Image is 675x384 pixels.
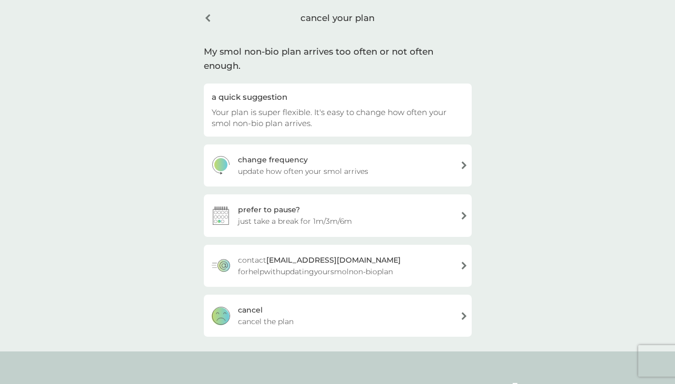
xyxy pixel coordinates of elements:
[238,316,294,327] span: cancel the plan
[238,215,352,227] span: just take a break for 1m/3m/6m
[238,304,263,316] div: cancel
[204,245,472,287] a: contact[EMAIL_ADDRESS][DOMAIN_NAME] forhelpwithupdatingyoursmolnon-bioplan
[204,5,472,32] div: cancel your plan
[238,165,368,177] span: update how often your smol arrives
[238,204,300,215] div: prefer to pause?
[204,45,472,73] div: My smol non-bio plan arrives too often or not often enough.
[212,91,464,102] div: a quick suggestion
[266,255,401,265] strong: [EMAIL_ADDRESS][DOMAIN_NAME]
[212,107,446,128] span: Your plan is super flexible. It's easy to change how often your smol non-bio plan arrives.
[238,154,308,165] div: change frequency
[238,254,452,277] span: contact for help with updating your smol non-bio plan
